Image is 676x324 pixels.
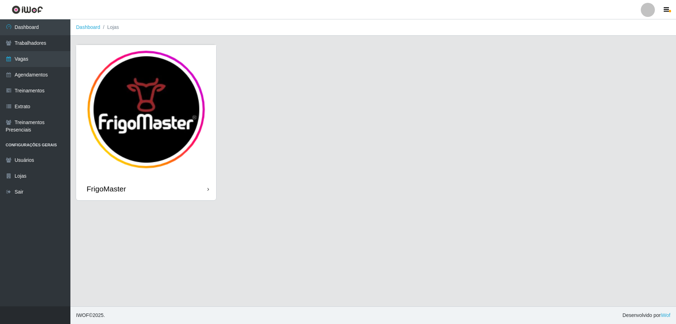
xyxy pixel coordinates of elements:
[12,5,43,14] img: CoreUI Logo
[87,184,126,193] div: FrigoMaster
[661,312,670,318] a: iWof
[76,44,216,177] img: cardImg
[76,44,216,200] a: FrigoMaster
[76,312,105,319] span: © 2025 .
[622,312,670,319] span: Desenvolvido por
[76,24,100,30] a: Dashboard
[76,312,89,318] span: IWOF
[100,24,119,31] li: Lojas
[70,19,676,36] nav: breadcrumb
